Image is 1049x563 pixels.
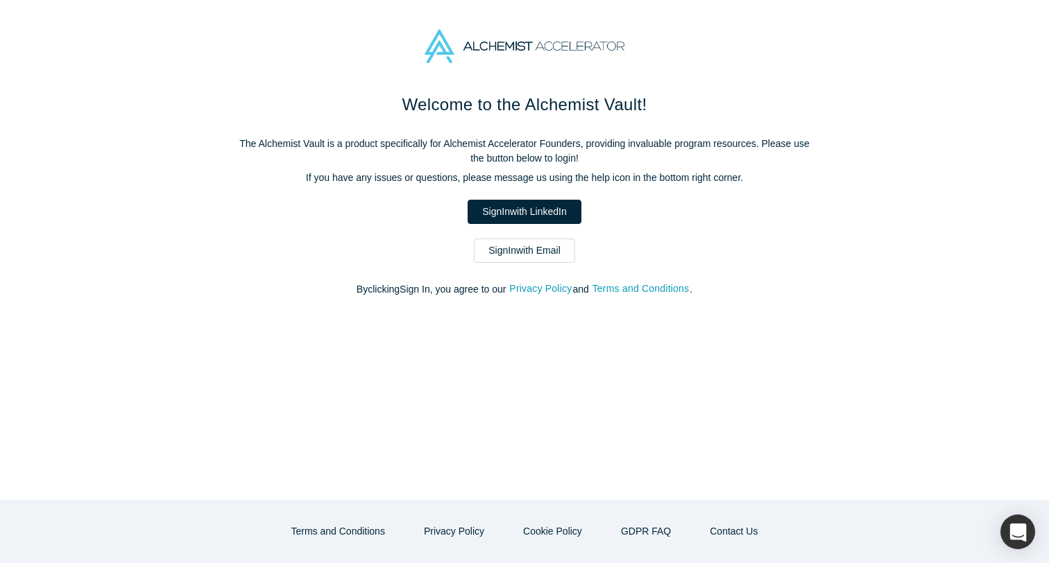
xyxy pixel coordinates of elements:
[233,92,816,117] h1: Welcome to the Alchemist Vault!
[474,239,575,263] a: SignInwith Email
[233,137,816,166] p: The Alchemist Vault is a product specifically for Alchemist Accelerator Founders, providing inval...
[509,519,597,544] button: Cookie Policy
[695,519,772,544] button: Contact Us
[606,519,685,544] a: GDPR FAQ
[277,519,400,544] button: Terms and Conditions
[233,282,816,297] p: By clicking Sign In , you agree to our and .
[592,281,690,297] button: Terms and Conditions
[233,171,816,185] p: If you have any issues or questions, please message us using the help icon in the bottom right co...
[468,200,581,224] a: SignInwith LinkedIn
[425,29,624,63] img: Alchemist Accelerator Logo
[509,281,572,297] button: Privacy Policy
[409,519,499,544] button: Privacy Policy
